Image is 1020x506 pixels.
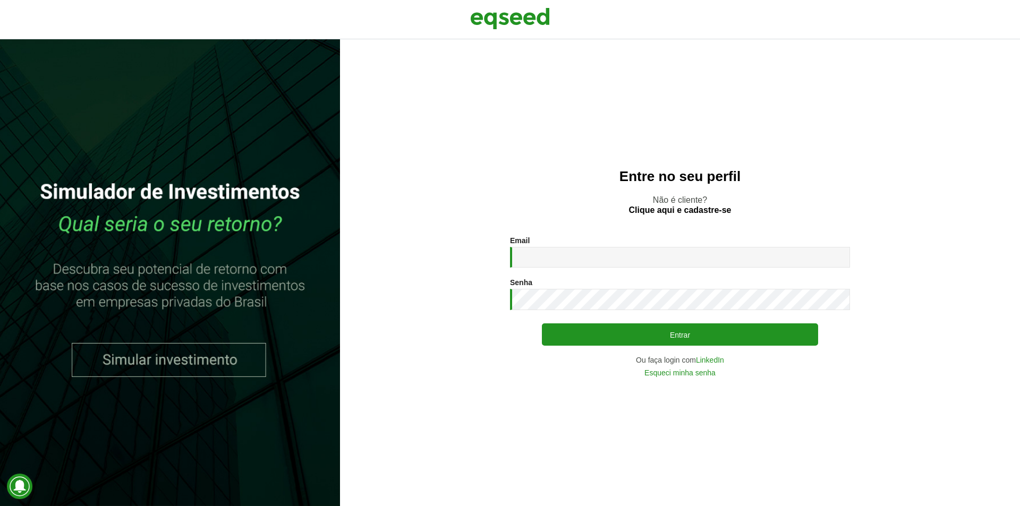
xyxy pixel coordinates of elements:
h2: Entre no seu perfil [361,169,999,184]
a: Esqueci minha senha [644,369,716,376]
img: EqSeed Logo [470,5,550,32]
div: Ou faça login com [510,356,850,364]
a: Clique aqui e cadastre-se [629,206,732,215]
a: LinkedIn [696,356,724,364]
label: Senha [510,279,532,286]
label: Email [510,237,530,244]
p: Não é cliente? [361,195,999,215]
button: Entrar [542,323,818,346]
